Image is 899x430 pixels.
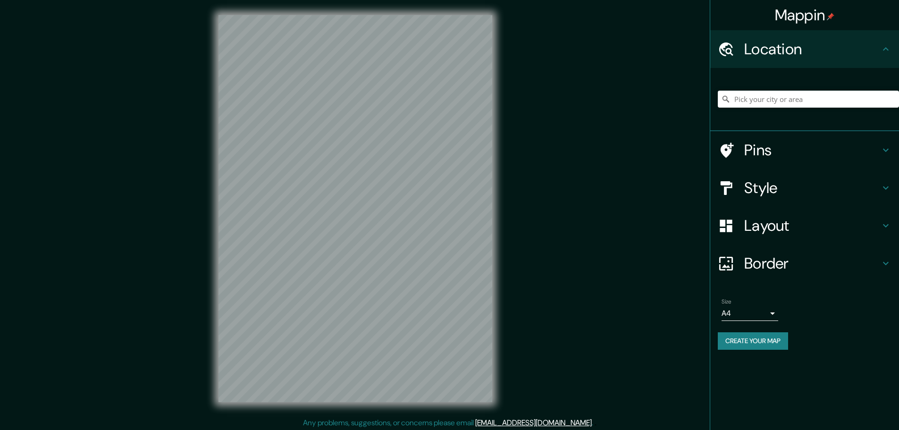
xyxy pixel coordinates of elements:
[475,418,592,428] a: [EMAIL_ADDRESS][DOMAIN_NAME]
[744,254,880,273] h4: Border
[218,15,492,402] canvas: Map
[744,216,880,235] h4: Layout
[744,178,880,197] h4: Style
[718,91,899,108] input: Pick your city or area
[744,40,880,59] h4: Location
[710,245,899,282] div: Border
[827,13,834,20] img: pin-icon.png
[815,393,889,420] iframe: Help widget launcher
[775,6,835,25] h4: Mappin
[710,131,899,169] div: Pins
[710,169,899,207] div: Style
[710,207,899,245] div: Layout
[303,417,593,429] p: Any problems, suggestions, or concerns please email .
[710,30,899,68] div: Location
[718,332,788,350] button: Create your map
[595,417,597,429] div: .
[744,141,880,160] h4: Pins
[722,298,731,306] label: Size
[593,417,595,429] div: .
[722,306,778,321] div: A4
